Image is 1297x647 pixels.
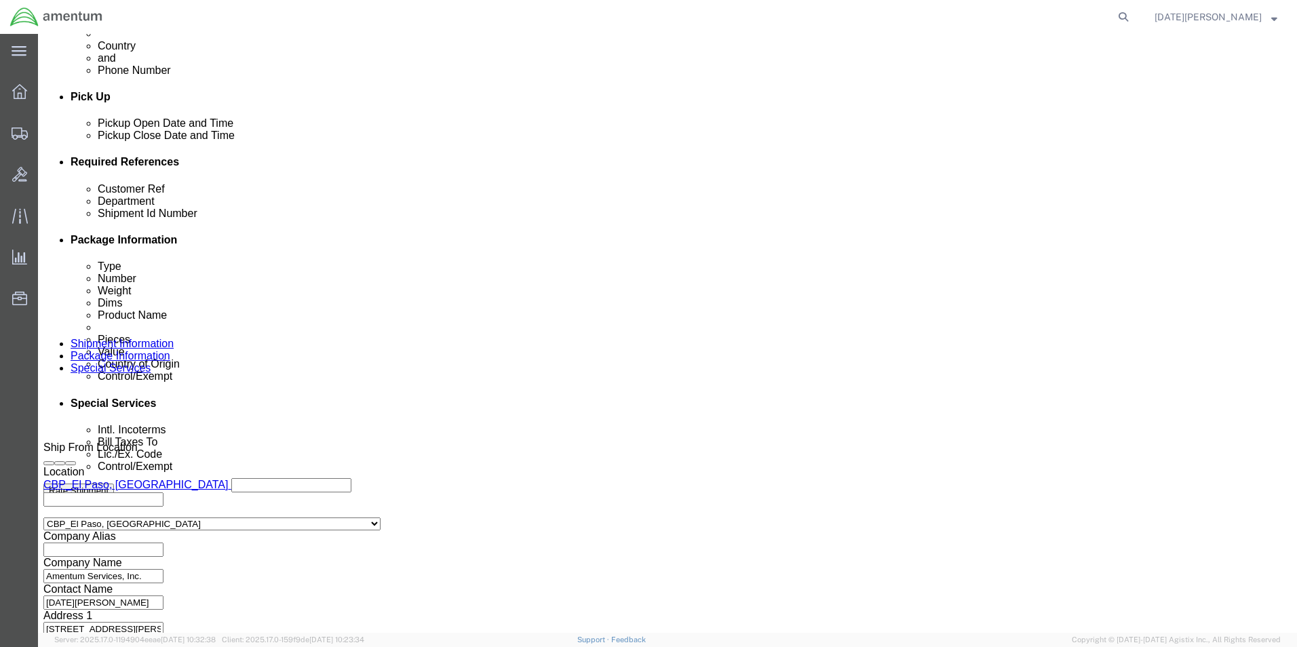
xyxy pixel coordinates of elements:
span: Client: 2025.17.0-159f9de [222,635,364,644]
span: [DATE] 10:32:38 [161,635,216,644]
a: Feedback [611,635,646,644]
span: [DATE] 10:23:34 [309,635,364,644]
iframe: FS Legacy Container [38,34,1297,633]
img: logo [9,7,103,27]
span: Noel Arrieta [1155,9,1262,24]
span: Server: 2025.17.0-1194904eeae [54,635,216,644]
a: Support [577,635,611,644]
button: [DATE][PERSON_NAME] [1154,9,1278,25]
span: Copyright © [DATE]-[DATE] Agistix Inc., All Rights Reserved [1072,634,1281,646]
